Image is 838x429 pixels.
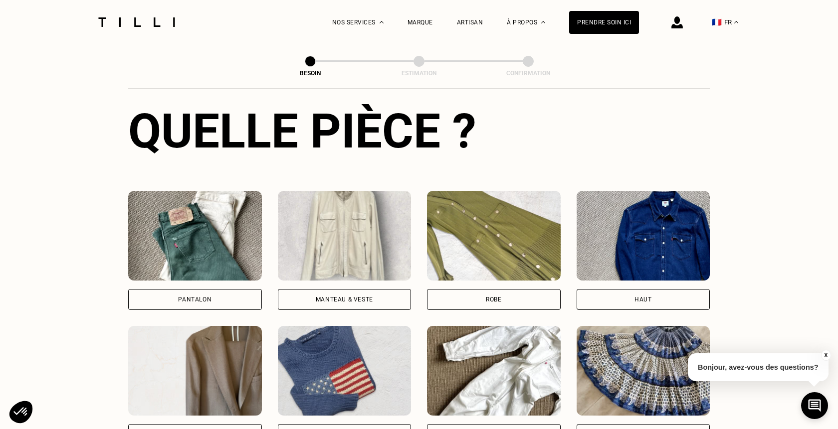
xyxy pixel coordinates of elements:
[128,326,262,416] img: Tilli retouche votre Tailleur
[671,16,683,28] img: icône connexion
[260,70,360,77] div: Besoin
[712,17,722,27] span: 🇫🇷
[688,353,829,381] p: Bonjour, avez-vous des questions?
[128,191,262,281] img: Tilli retouche votre Pantalon
[577,326,710,416] img: Tilli retouche votre Jupe
[278,326,412,416] img: Tilli retouche votre Pull & gilet
[95,17,179,27] img: Logo du service de couturière Tilli
[427,191,561,281] img: Tilli retouche votre Robe
[478,70,578,77] div: Confirmation
[541,21,545,23] img: Menu déroulant à propos
[316,296,373,302] div: Manteau & Veste
[634,296,651,302] div: Haut
[427,326,561,416] img: Tilli retouche votre Combinaison
[734,21,738,23] img: menu déroulant
[457,19,483,26] a: Artisan
[408,19,433,26] a: Marque
[821,350,831,361] button: X
[380,21,384,23] img: Menu déroulant
[178,296,211,302] div: Pantalon
[278,191,412,281] img: Tilli retouche votre Manteau & Veste
[369,70,469,77] div: Estimation
[577,191,710,281] img: Tilli retouche votre Haut
[128,103,710,159] div: Quelle pièce ?
[569,11,639,34] a: Prendre soin ici
[486,296,501,302] div: Robe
